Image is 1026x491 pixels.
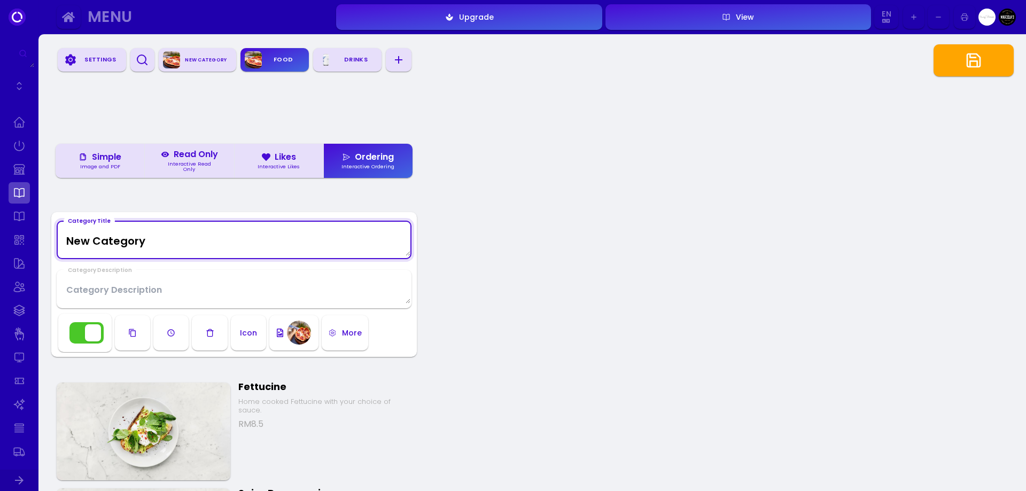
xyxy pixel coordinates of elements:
button: View [605,4,871,30]
div: View [730,13,754,21]
div: Read Only [161,150,218,159]
div: Interactive Ordering [337,164,399,169]
div: Home cooked Fettucine with your choice of sauce. [238,398,412,415]
div: Image and PDF [76,164,125,169]
button: Settings [58,48,126,72]
div: Fettucine [238,381,412,393]
div: Interactive Likes [253,164,304,169]
div: Category Title [64,217,115,225]
img: images%2F-M4SoZdriiBpbIxRY3ww-marcelas%2F73312pepperoni.png [245,51,262,68]
img: images%2F-M4SoZdriiBpbIxRY3ww-marcelas%2F76719solo_rotate_website_alpha_21.gif [317,51,335,68]
div: Drinks [335,52,377,68]
img: images%2F-M4SoZdriiBpbIxRY3ww-marcelas%2F73312pepperoni.png [163,51,180,68]
div: Category Description [64,266,136,275]
button: Read OnlyInteractive Read Only [144,144,234,178]
div: Simple [79,153,121,161]
div: Likes [262,153,296,161]
div: New Category [180,52,232,67]
img: Image [978,9,996,26]
button: LikesInteractive Likes [234,144,323,178]
div: Interactive Read Only [158,161,221,172]
div: Food [262,52,305,68]
img: Image [287,321,311,345]
div: More [337,329,362,337]
textarea: New Category [58,224,410,256]
div: Settings [79,52,122,68]
button: OrderingInteractive Ordering [323,144,413,178]
img: Image [999,9,1016,26]
div: Ordering [342,153,394,161]
div: Menu [88,11,322,23]
button: Drinks [313,48,382,72]
button: Menu [83,5,333,29]
button: More [322,315,368,350]
button: Food [240,48,309,72]
div: Icon [240,329,257,337]
button: New Category [159,48,236,72]
div: Upgrade [454,13,494,21]
button: SimpleImage and PDF [56,144,144,178]
button: Upgrade [336,4,602,30]
div: RM 8.5 [238,419,263,430]
button: Icon [231,315,266,350]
